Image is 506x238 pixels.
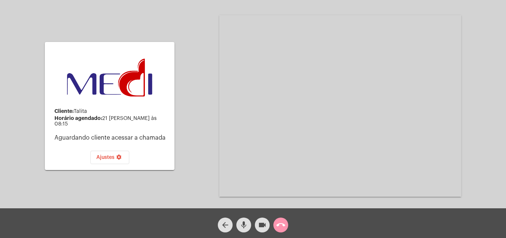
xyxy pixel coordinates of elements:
p: Aguardando cliente acessar a chamada [54,134,169,141]
mat-icon: call_end [276,221,285,229]
mat-icon: videocam [258,221,267,229]
mat-icon: arrow_back [221,221,230,229]
strong: Horário agendado: [54,115,102,121]
mat-icon: mic [239,221,248,229]
span: Ajustes [96,155,123,160]
mat-icon: settings [114,154,123,163]
button: Ajustes [90,151,129,164]
img: d3a1b5fa-500b-b90f-5a1c-719c20e9830b.png [67,59,152,97]
div: 21 [PERSON_NAME] às 08:15 [54,115,169,127]
div: Talita [54,108,169,114]
strong: Cliente: [54,108,74,114]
